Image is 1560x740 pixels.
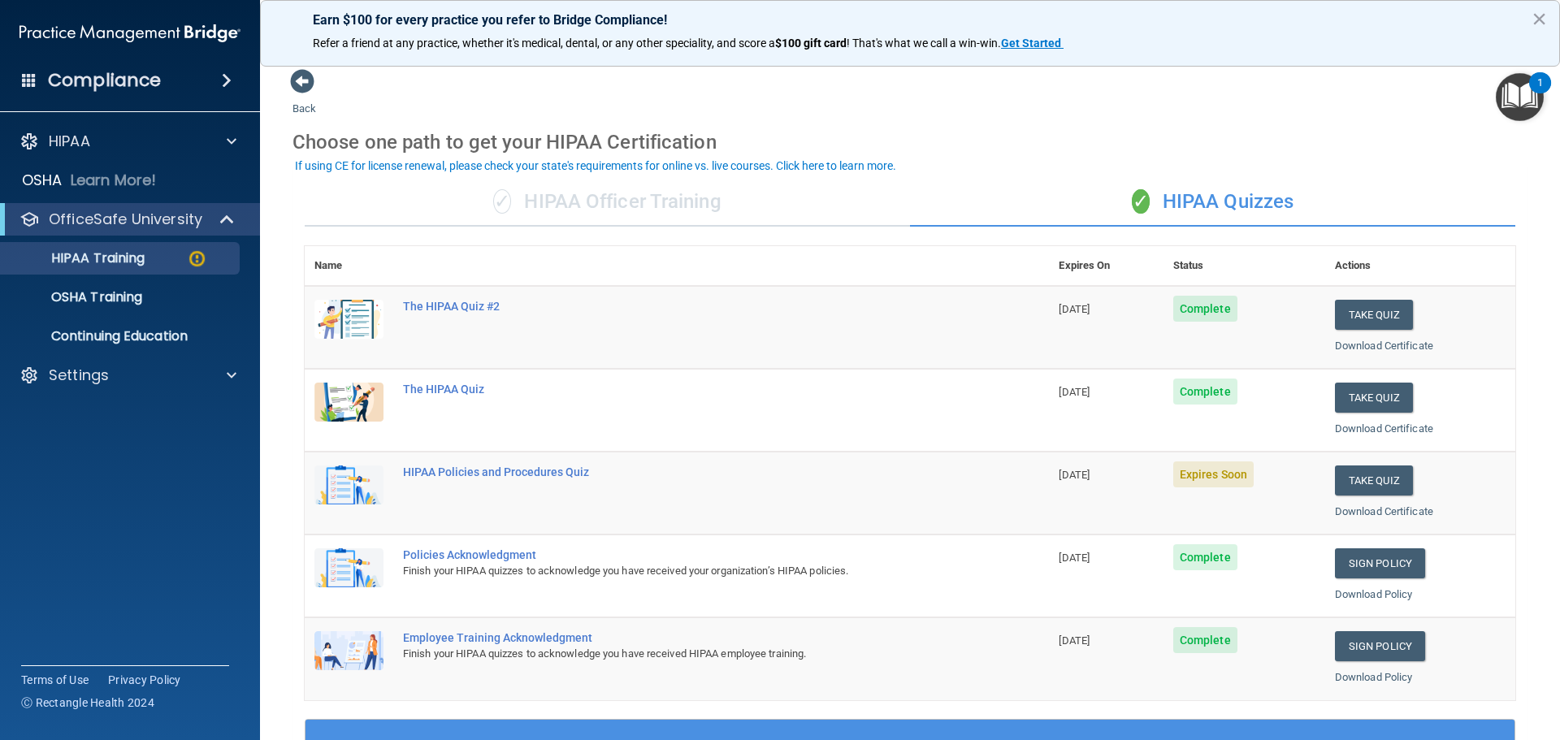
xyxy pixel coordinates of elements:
[1059,469,1090,481] span: [DATE]
[21,672,89,688] a: Terms of Use
[313,12,1507,28] p: Earn $100 for every practice you refer to Bridge Compliance!
[11,289,142,305] p: OSHA Training
[11,328,232,344] p: Continuing Education
[1335,383,1413,413] button: Take Quiz
[295,160,896,171] div: If using CE for license renewal, please check your state's requirements for online vs. live cours...
[1173,627,1237,653] span: Complete
[1537,83,1543,104] div: 1
[1335,588,1413,600] a: Download Policy
[1335,300,1413,330] button: Take Quiz
[1163,246,1325,286] th: Status
[1049,246,1163,286] th: Expires On
[1496,73,1544,121] button: Open Resource Center, 1 new notification
[1173,379,1237,405] span: Complete
[1335,340,1433,352] a: Download Certificate
[292,158,899,174] button: If using CE for license renewal, please check your state's requirements for online vs. live cours...
[11,250,145,266] p: HIPAA Training
[1279,625,1540,690] iframe: Drift Widget Chat Controller
[1335,465,1413,495] button: Take Quiz
[1001,37,1064,50] a: Get Started
[493,189,511,214] span: ✓
[910,178,1515,227] div: HIPAA Quizzes
[1059,634,1090,647] span: [DATE]
[1059,303,1090,315] span: [DATE]
[1335,422,1433,435] a: Download Certificate
[187,249,207,269] img: warning-circle.0cc9ac19.png
[403,561,968,581] div: Finish your HIPAA quizzes to acknowledge you have received your organization’s HIPAA policies.
[49,132,90,151] p: HIPAA
[1173,544,1237,570] span: Complete
[305,178,910,227] div: HIPAA Officer Training
[403,383,968,396] div: The HIPAA Quiz
[403,300,968,313] div: The HIPAA Quiz #2
[19,366,236,385] a: Settings
[1335,548,1425,578] a: Sign Policy
[49,366,109,385] p: Settings
[1059,552,1090,564] span: [DATE]
[1132,189,1150,214] span: ✓
[847,37,1001,50] span: ! That's what we call a win-win.
[403,465,968,478] div: HIPAA Policies and Procedures Quiz
[19,210,236,229] a: OfficeSafe University
[108,672,181,688] a: Privacy Policy
[1325,246,1515,286] th: Actions
[71,171,157,190] p: Learn More!
[49,210,202,229] p: OfficeSafe University
[48,69,161,92] h4: Compliance
[1532,6,1547,32] button: Close
[22,171,63,190] p: OSHA
[1059,386,1090,398] span: [DATE]
[292,119,1527,166] div: Choose one path to get your HIPAA Certification
[1173,296,1237,322] span: Complete
[313,37,775,50] span: Refer a friend at any practice, whether it's medical, dental, or any other speciality, and score a
[1001,37,1061,50] strong: Get Started
[292,83,316,115] a: Back
[403,644,968,664] div: Finish your HIPAA quizzes to acknowledge you have received HIPAA employee training.
[1335,505,1433,517] a: Download Certificate
[19,132,236,151] a: HIPAA
[21,695,154,711] span: Ⓒ Rectangle Health 2024
[403,631,968,644] div: Employee Training Acknowledgment
[1173,461,1254,487] span: Expires Soon
[19,17,240,50] img: PMB logo
[775,37,847,50] strong: $100 gift card
[403,548,968,561] div: Policies Acknowledgment
[305,246,393,286] th: Name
